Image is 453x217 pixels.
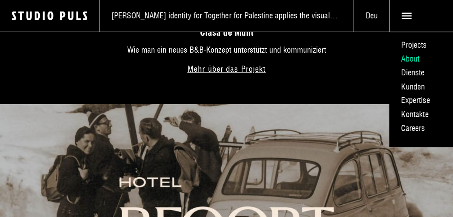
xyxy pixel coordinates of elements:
h3: Ciasa de Munt [36,27,417,38]
a: Kontakte [389,107,453,121]
a: Kunden [389,80,453,94]
a: Projects [389,38,453,52]
p: Wie man ein neues B&B-Konzept unterstützt und kommuniziert [36,45,417,55]
a: Dienste [389,66,453,80]
a: Expertise [389,94,453,108]
a: Mehr über das Projekt [179,65,274,73]
span: [PERSON_NAME] identity for Together for Palestine applies the visual language of petitions [111,11,338,21]
a: About [389,52,453,66]
span: Deu [354,11,389,21]
a: Careers [389,121,453,136]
